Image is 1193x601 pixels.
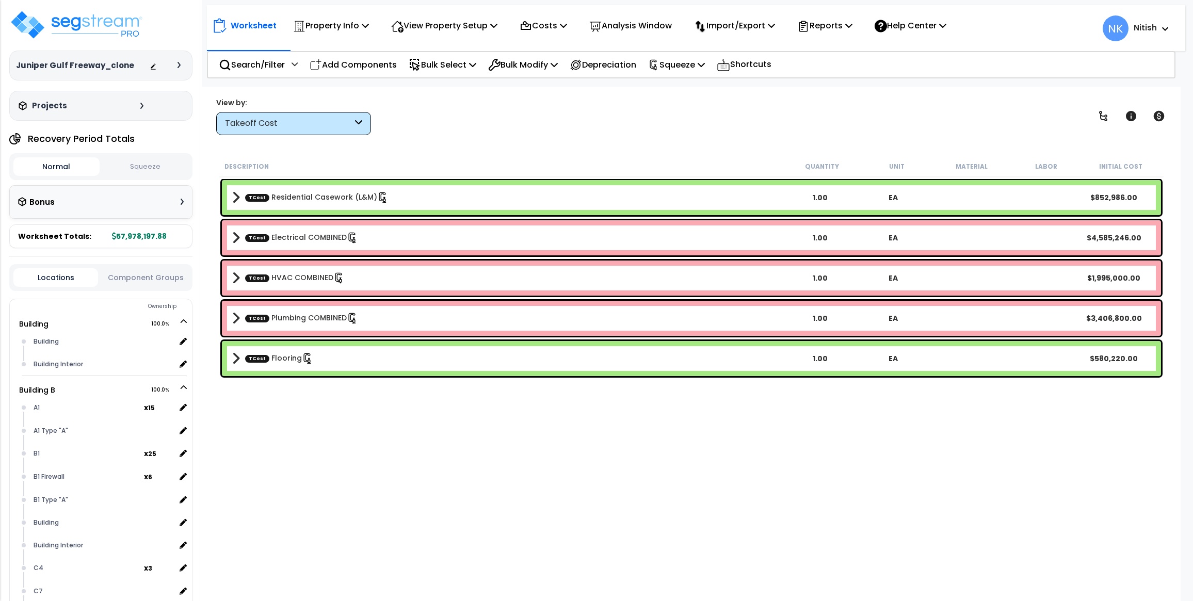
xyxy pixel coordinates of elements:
[144,563,152,573] b: x
[31,562,144,574] div: C4
[13,268,98,287] button: Locations
[1077,233,1150,243] div: $4,585,246.00
[857,353,930,364] div: EA
[245,192,389,203] a: Custom Item
[225,118,352,129] div: Takeoff Cost
[103,272,188,283] button: Component Groups
[144,402,155,413] b: x
[231,19,277,33] p: Worksheet
[488,58,558,72] p: Bulk Modify
[112,231,167,241] b: 57,978,197.88
[16,60,134,71] h3: Juniper Gulf Freeway_clone
[409,58,476,72] p: Bulk Select
[245,232,358,243] a: Custom Item
[224,163,269,171] small: Description
[144,401,175,414] span: location multiplier
[304,53,402,77] div: Add Components
[1077,313,1150,323] div: $3,406,800.00
[875,19,946,33] p: Help Center
[589,19,672,33] p: Analysis Window
[144,562,175,575] span: location multiplier
[31,494,175,506] div: B1 Type "A"
[102,158,188,176] button: Squeeze
[148,404,155,412] small: 15
[144,448,156,459] b: x
[783,192,857,203] div: 1.00
[144,470,175,483] span: location multiplier
[148,450,156,458] small: 25
[570,58,636,72] p: Depreciation
[245,274,269,282] span: TCost
[1103,15,1128,41] span: NK
[245,272,345,284] a: Custom Item
[310,58,397,72] p: Add Components
[391,19,497,33] p: View Property Setup
[216,98,371,108] div: View by:
[1134,22,1157,33] b: Nitish
[151,384,179,396] span: 100.0%
[711,52,777,77] div: Shortcuts
[520,19,567,33] p: Costs
[783,353,857,364] div: 1.00
[1077,353,1150,364] div: $580,220.00
[1077,192,1150,203] div: $852,986.00
[28,134,135,144] h4: Recovery Period Totals
[245,313,358,324] a: Custom Item
[31,585,175,597] div: C7
[783,233,857,243] div: 1.00
[1077,273,1150,283] div: $1,995,000.00
[717,57,771,72] p: Shortcuts
[293,19,369,33] p: Property Info
[889,163,905,171] small: Unit
[151,318,179,330] span: 100.0%
[144,472,152,482] b: x
[30,300,192,313] div: Ownership
[805,163,839,171] small: Quantity
[797,19,852,33] p: Reports
[31,401,144,414] div: A1
[857,233,930,243] div: EA
[31,358,175,370] div: Building Interior
[648,58,705,72] p: Squeeze
[857,313,930,323] div: EA
[29,198,55,207] h3: Bonus
[1099,163,1142,171] small: Initial Cost
[783,313,857,323] div: 1.00
[1035,163,1057,171] small: Labor
[245,353,313,364] a: Custom Item
[857,273,930,283] div: EA
[783,273,857,283] div: 1.00
[245,314,269,322] span: TCost
[32,101,67,111] h3: Projects
[857,192,930,203] div: EA
[245,193,269,201] span: TCost
[31,425,175,437] div: A1 Type "A"
[19,319,49,329] a: Building 100.0%
[956,163,988,171] small: Material
[245,354,269,362] span: TCost
[144,447,175,460] span: location multiplier
[31,335,175,348] div: Building
[219,58,285,72] p: Search/Filter
[9,9,143,40] img: logo_pro_r.png
[564,53,642,77] div: Depreciation
[148,564,152,573] small: 3
[31,516,175,529] div: Building
[13,157,100,176] button: Normal
[18,231,91,241] span: Worksheet Totals:
[694,19,775,33] p: Import/Export
[31,447,144,460] div: B1
[245,234,269,241] span: TCost
[31,470,144,483] div: B1 Firewall
[31,539,175,551] div: Building Interior
[148,473,152,481] small: 6
[19,385,55,395] a: Building B 100.0%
